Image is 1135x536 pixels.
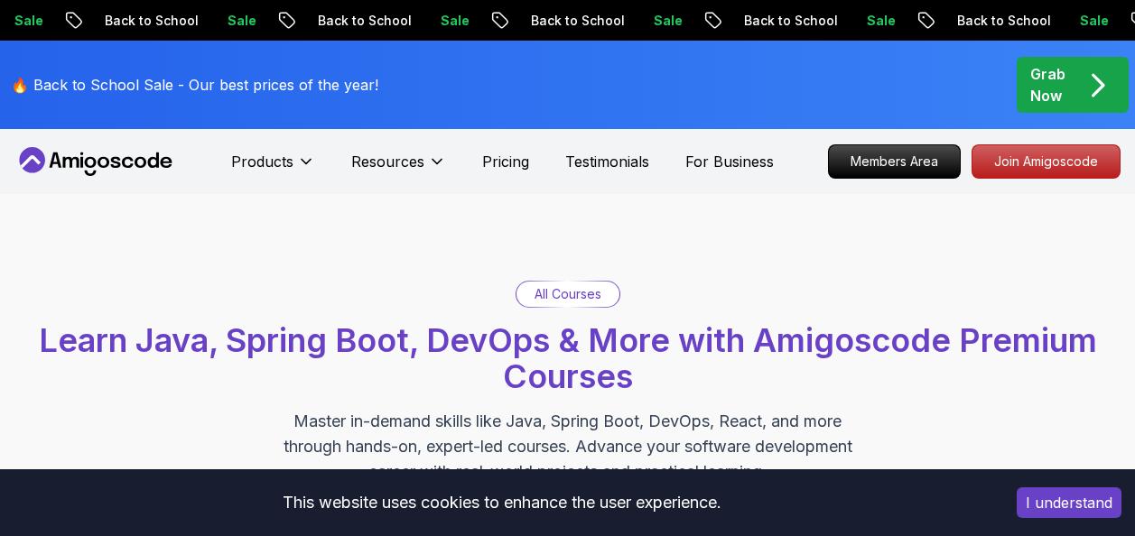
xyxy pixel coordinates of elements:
a: For Business [685,151,774,172]
button: Products [231,151,315,187]
span: Learn Java, Spring Boot, DevOps & More with Amigoscode Premium Courses [39,320,1097,396]
p: Products [231,151,293,172]
a: Join Amigoscode [972,144,1121,179]
p: Resources [351,151,424,172]
p: Master in-demand skills like Java, Spring Boot, DevOps, React, and more through hands-on, expert-... [265,409,871,485]
a: Testimonials [565,151,649,172]
p: Join Amigoscode [972,145,1120,178]
p: Sale [407,12,465,30]
p: Sale [1047,12,1104,30]
button: Resources [351,151,446,187]
div: This website uses cookies to enhance the user experience. [14,483,990,522]
p: Back to School [924,12,1047,30]
p: All Courses [535,285,601,303]
p: Back to School [284,12,407,30]
p: Back to School [498,12,620,30]
p: Back to School [711,12,833,30]
p: Grab Now [1030,63,1065,106]
p: Sale [194,12,252,30]
a: Pricing [482,151,529,172]
a: Members Area [828,144,961,179]
p: Members Area [829,145,960,178]
p: Sale [620,12,678,30]
p: 🔥 Back to School Sale - Our best prices of the year! [11,74,378,96]
button: Accept cookies [1017,487,1121,518]
p: Sale [833,12,891,30]
p: Back to School [71,12,194,30]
